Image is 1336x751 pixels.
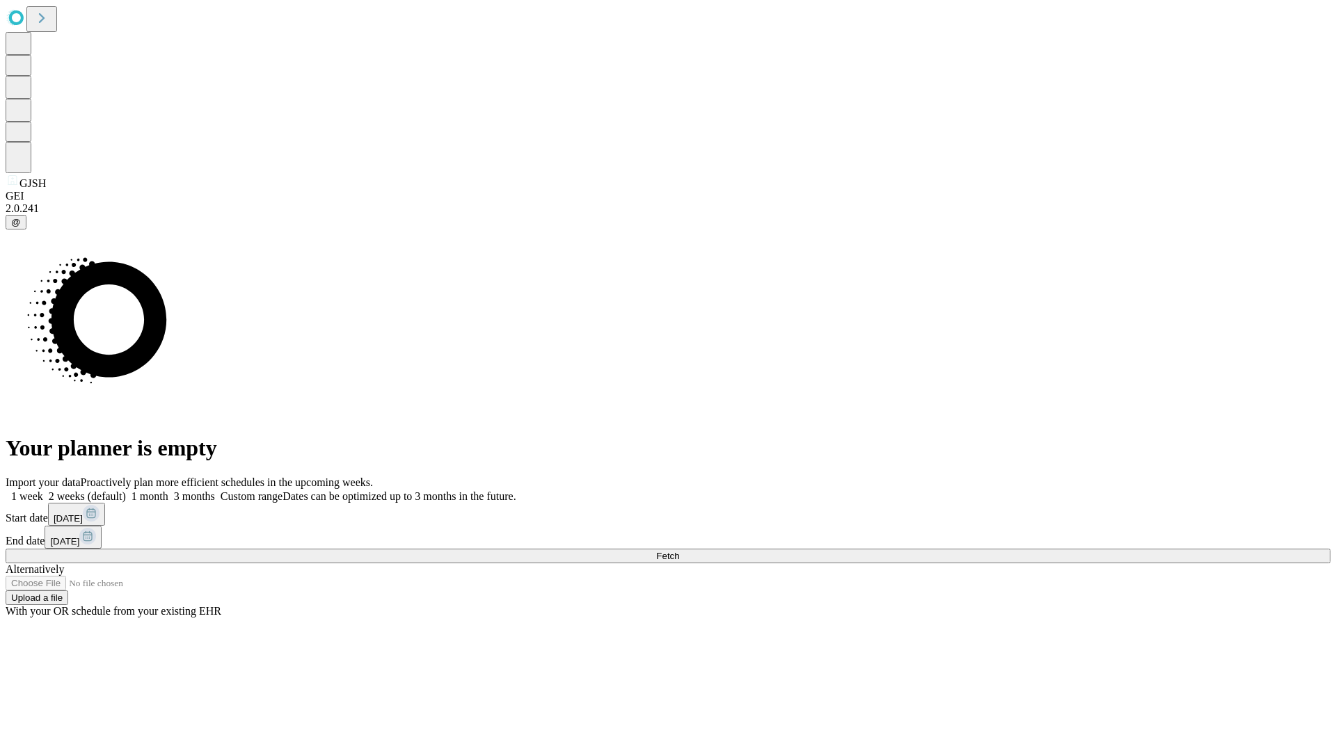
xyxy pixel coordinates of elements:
span: [DATE] [50,536,79,547]
span: Alternatively [6,563,64,575]
div: End date [6,526,1330,549]
span: Proactively plan more efficient schedules in the upcoming weeks. [81,476,373,488]
span: GJSH [19,177,46,189]
span: Import your data [6,476,81,488]
div: 2.0.241 [6,202,1330,215]
button: Fetch [6,549,1330,563]
div: GEI [6,190,1330,202]
span: @ [11,217,21,227]
span: Fetch [656,551,679,561]
button: [DATE] [48,503,105,526]
span: 1 week [11,490,43,502]
h1: Your planner is empty [6,435,1330,461]
span: [DATE] [54,513,83,524]
button: [DATE] [45,526,102,549]
button: Upload a file [6,590,68,605]
span: With your OR schedule from your existing EHR [6,605,221,617]
span: 3 months [174,490,215,502]
button: @ [6,215,26,229]
span: 1 month [132,490,168,502]
div: Start date [6,503,1330,526]
span: 2 weeks (default) [49,490,126,502]
span: Custom range [221,490,283,502]
span: Dates can be optimized up to 3 months in the future. [283,490,516,502]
